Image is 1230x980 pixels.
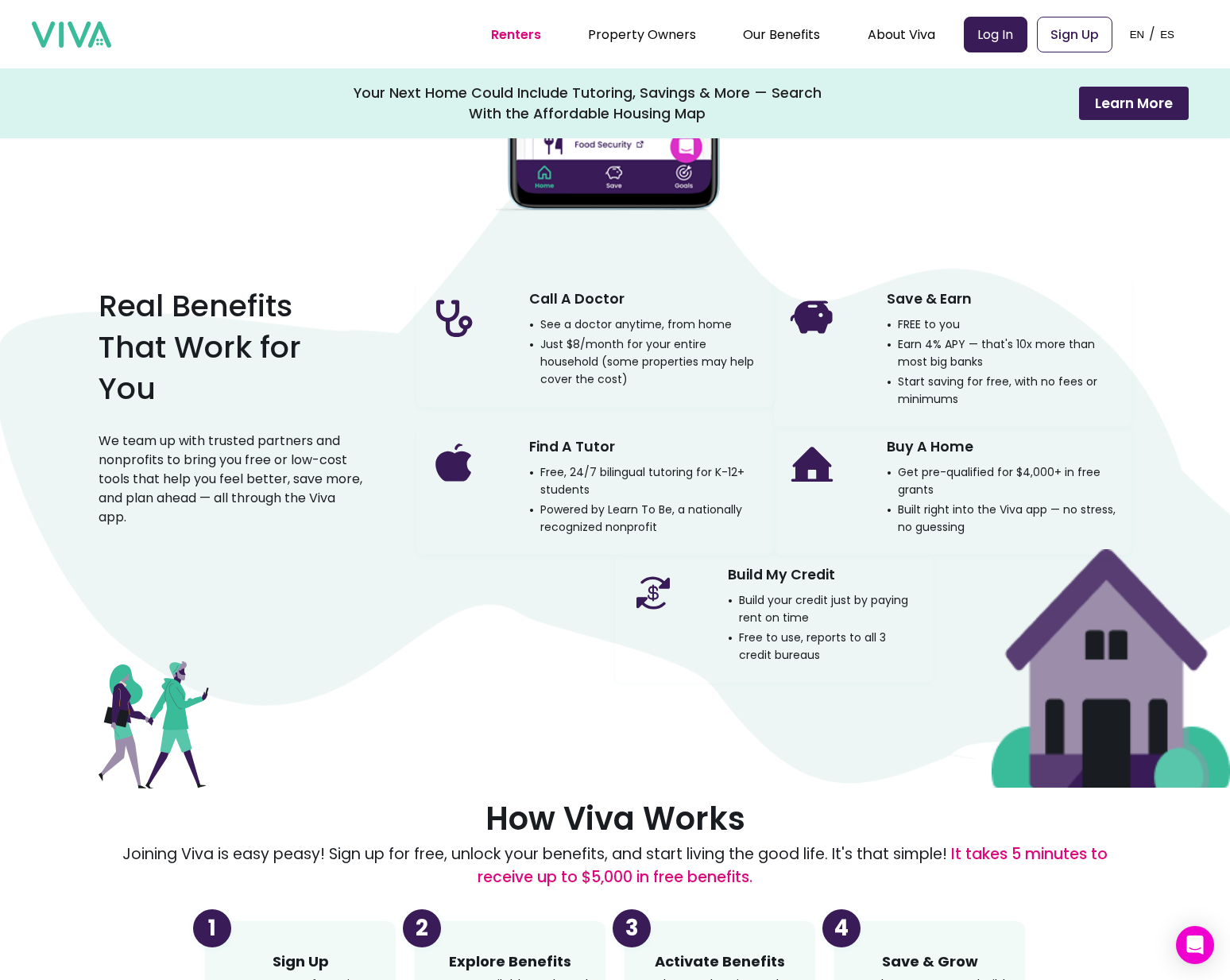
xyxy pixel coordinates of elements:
[964,17,1027,52] a: Log In
[403,909,441,947] div: 2
[613,909,651,947] div: 3
[787,440,837,490] img: Benefit icon
[728,561,835,589] h3: Build My Credit
[529,463,761,498] p: Free, 24/7 bilingual tutoring for K-12+ students
[822,909,861,947] div: 4
[787,292,837,343] img: Benefit icon
[743,14,820,54] div: Our Benefits
[529,316,732,333] p: See a doctor anytime, from home
[1155,10,1179,59] button: ES
[1037,17,1112,52] a: Sign Up
[99,661,209,788] img: Couple walking
[1149,22,1155,46] p: /
[429,440,480,490] img: Benefit icon
[887,433,973,461] h3: Buy A Home
[887,335,1119,370] p: Earn 4% APY — that's 10x more than most big banks
[887,501,1119,536] p: Built right into the Viva app — no stress, no guessing
[887,463,1119,498] p: Get pre-qualified for $4,000+ in free grants
[478,843,1108,888] span: It takes 5 minutes to receive up to $5,000 in free benefits.
[868,14,935,54] div: About Viva
[32,21,111,48] img: viva
[429,292,480,343] img: Benefit icon
[491,25,541,44] a: Renters
[1079,87,1189,120] button: Learn More
[655,953,785,970] h3: Activate Benefits
[529,501,761,536] p: Powered by Learn To Be, a nationally recognized nonprofit
[887,316,960,333] p: FREE to you
[1176,926,1214,964] div: Open Intercom Messenger
[882,953,978,970] h3: Save & Grow
[628,567,679,618] img: Benefit icon
[529,335,761,388] p: Just $8/month for your entire household (some properties may help cover the cost)
[529,285,625,313] h3: Call A Doctor
[887,285,972,313] h3: Save & Earn
[273,953,329,970] h3: Sign Up
[887,373,1119,408] p: Start saving for free, with no fees or minimums
[1125,10,1150,59] button: EN
[99,843,1131,889] p: Joining Viva is easy peasy! Sign up for free, unlock your benefits, and start living the good lif...
[353,83,822,124] div: Your Next Home Could Include Tutoring, Savings & More — Search With the Affordable Housing Map
[728,629,920,664] p: Free to use, reports to all 3 credit bureaus
[449,953,571,970] h3: Explore Benefits
[588,25,696,44] a: Property Owners
[193,909,231,947] div: 1
[99,285,366,409] h2: Real Benefits That Work for You
[728,591,920,626] p: Build your credit just by paying rent on time
[99,432,366,527] p: We team up with trusted partners and nonprofits to bring you free or low-cost tools that help you...
[529,433,615,461] h3: Find A Tutor
[485,800,745,837] h2: How Viva Works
